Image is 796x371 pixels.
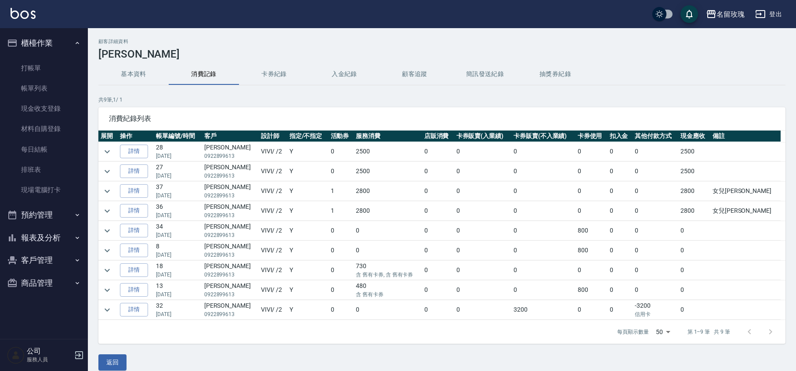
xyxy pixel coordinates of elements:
td: 0 [329,162,354,181]
td: 0 [511,261,575,280]
th: 卡券使用 [575,131,608,142]
a: 材料自購登錄 [4,119,84,139]
td: 800 [575,280,608,300]
button: expand row [101,204,114,218]
div: 50 [652,320,673,344]
th: 客戶 [202,131,259,142]
button: 簡訊發送紀錄 [450,64,520,85]
td: 0 [422,182,454,201]
td: 0 [422,300,454,320]
td: 3200 [511,300,575,320]
a: 每日結帳 [4,139,84,160]
td: VIVI / /2 [259,280,287,300]
td: [PERSON_NAME] [202,221,259,240]
td: 0 [354,241,422,260]
td: 32 [154,300,202,320]
button: expand row [101,284,114,297]
button: 抽獎券紀錄 [520,64,590,85]
a: 詳情 [120,164,148,178]
p: 0922899613 [204,310,257,318]
p: [DATE] [156,192,199,200]
a: 詳情 [120,244,148,257]
td: 0 [454,162,511,181]
p: [DATE] [156,310,199,318]
a: 現金收支登錄 [4,98,84,119]
td: VIVI / /2 [259,142,287,161]
a: 詳情 [120,145,148,158]
td: 0 [329,142,354,161]
td: Y [287,280,329,300]
td: 0 [575,261,608,280]
td: 37 [154,182,202,201]
button: 名留玫瑰 [702,5,748,23]
td: 0 [575,162,608,181]
td: VIVI / /2 [259,300,287,320]
td: 8 [154,241,202,260]
td: 0 [633,182,678,201]
td: 0 [454,142,511,161]
td: 2800 [354,201,422,221]
td: 0 [511,182,575,201]
td: 0 [422,221,454,240]
td: 800 [575,221,608,240]
button: 基本資料 [98,64,169,85]
td: 0 [633,261,678,280]
td: 0 [422,201,454,221]
p: [DATE] [156,211,199,219]
td: 0 [633,201,678,221]
a: 帳單列表 [4,78,84,98]
button: expand row [101,303,114,316]
th: 卡券販賣(入業績) [454,131,511,142]
p: [DATE] [156,231,199,239]
td: 0 [608,221,633,240]
td: 0 [422,280,454,300]
td: 13 [154,280,202,300]
p: [DATE] [156,291,199,298]
td: Y [287,182,329,201]
td: 0 [354,221,422,240]
a: 詳情 [120,204,148,218]
p: 每頁顯示數量 [617,328,649,336]
button: expand row [101,244,114,257]
td: Y [287,201,329,221]
td: 0 [354,300,422,320]
th: 其他付款方式 [633,131,678,142]
p: 信用卡 [635,310,676,318]
a: 排班表 [4,160,84,180]
td: 2800 [678,182,710,201]
button: 顧客追蹤 [380,64,450,85]
p: [DATE] [156,271,199,279]
p: 含 舊有卡券 [356,291,420,298]
td: 0 [608,241,633,260]
h5: 公司 [27,347,72,356]
th: 店販消費 [422,131,454,142]
td: 1 [329,182,354,201]
p: 0922899613 [204,271,257,279]
a: 詳情 [120,263,148,277]
button: 返回 [98,354,127,371]
td: 0 [678,241,710,260]
td: [PERSON_NAME] [202,261,259,280]
p: 服務人員 [27,356,72,364]
td: [PERSON_NAME] [202,300,259,320]
td: VIVI / /2 [259,201,287,221]
button: expand row [101,185,114,198]
th: 展開 [98,131,118,142]
a: 詳情 [120,184,148,198]
td: [PERSON_NAME] [202,201,259,221]
td: 0 [422,162,454,181]
td: 18 [154,261,202,280]
td: 1 [329,201,354,221]
td: 0 [329,241,354,260]
th: 扣入金 [608,131,633,142]
td: Y [287,261,329,280]
td: 2500 [354,142,422,161]
td: 0 [678,221,710,240]
td: 0 [511,241,575,260]
td: 0 [608,261,633,280]
img: Person [7,346,25,364]
td: [PERSON_NAME] [202,162,259,181]
td: 0 [454,221,511,240]
button: expand row [101,145,114,158]
a: 詳情 [120,224,148,237]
